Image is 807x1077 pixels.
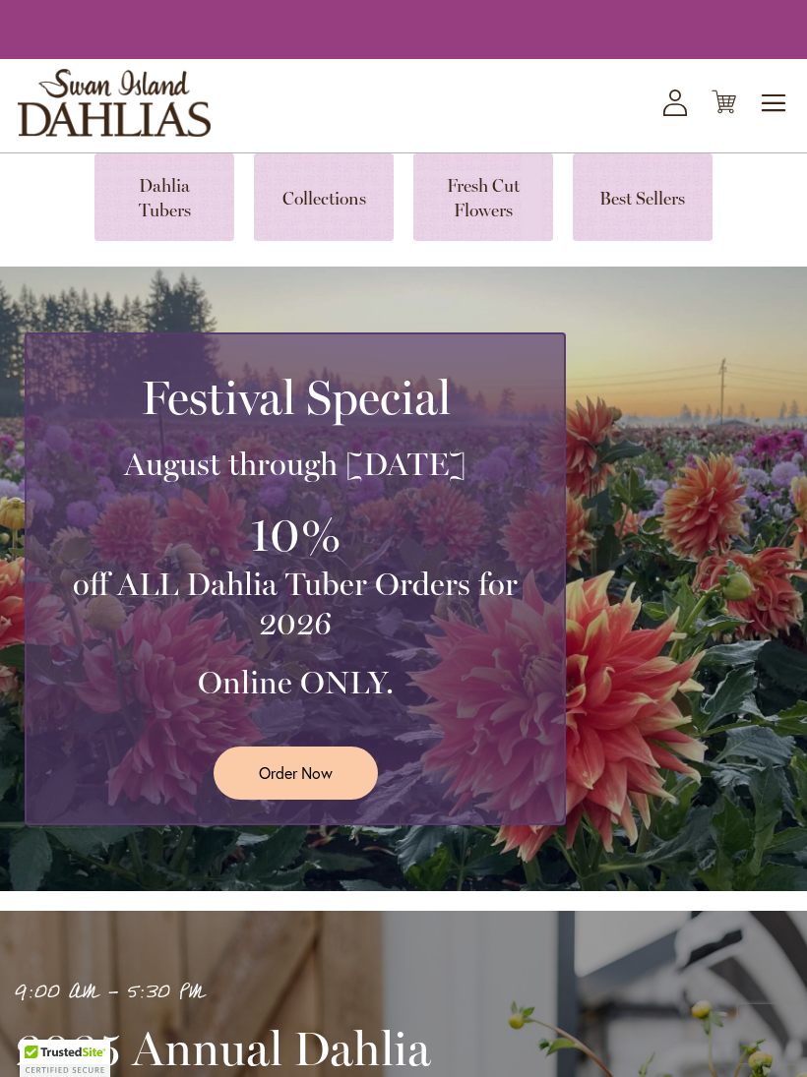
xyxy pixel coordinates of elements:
[50,663,540,702] h3: Online ONLY.
[259,761,333,784] span: Order Now
[18,69,211,137] a: store logo
[50,565,540,643] h3: off ALL Dahlia Tuber Orders for 2026
[50,370,540,425] h2: Festival Special
[214,747,378,799] a: Order Now
[15,977,556,1009] p: 9:00 AM - 5:30 PM
[50,504,540,566] h3: 10%
[50,445,540,484] h3: August through [DATE]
